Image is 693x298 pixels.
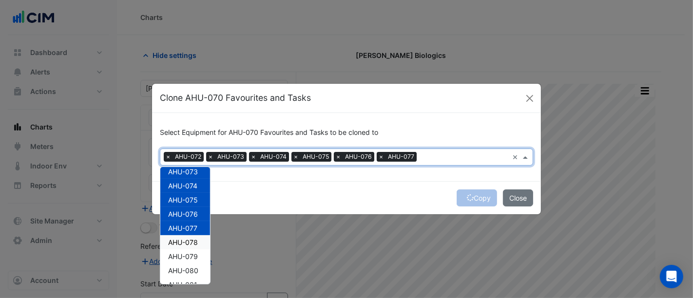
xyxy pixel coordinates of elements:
h6: Select Equipment for AHU-070 Favourites and Tasks to be cloned to [160,129,533,137]
span: AHU-080 [168,266,198,275]
span: AHU-075 [300,152,331,162]
span: × [164,152,173,162]
div: Options List [160,167,210,284]
div: Open Intercom Messenger [660,265,683,288]
span: × [249,152,258,162]
span: × [206,152,215,162]
span: AHU-077 [168,224,197,232]
span: AHU-076 [168,210,198,218]
span: AHU-072 [173,152,204,162]
span: AHU-077 [385,152,417,162]
span: AHU-079 [168,252,198,261]
span: AHU-075 [168,196,198,204]
span: AHU-074 [168,182,197,190]
span: AHU-073 [215,152,247,162]
span: AHU-076 [343,152,374,162]
span: AHU-074 [258,152,289,162]
h5: Clone AHU-070 Favourites and Tasks [160,92,311,104]
span: Clear [512,152,520,162]
button: Close [522,91,537,106]
span: AHU-073 [168,168,198,176]
span: AHU-078 [168,238,198,246]
span: AHU-081 [168,280,197,289]
span: × [291,152,300,162]
span: × [377,152,385,162]
button: Close [503,189,533,206]
span: × [334,152,343,162]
